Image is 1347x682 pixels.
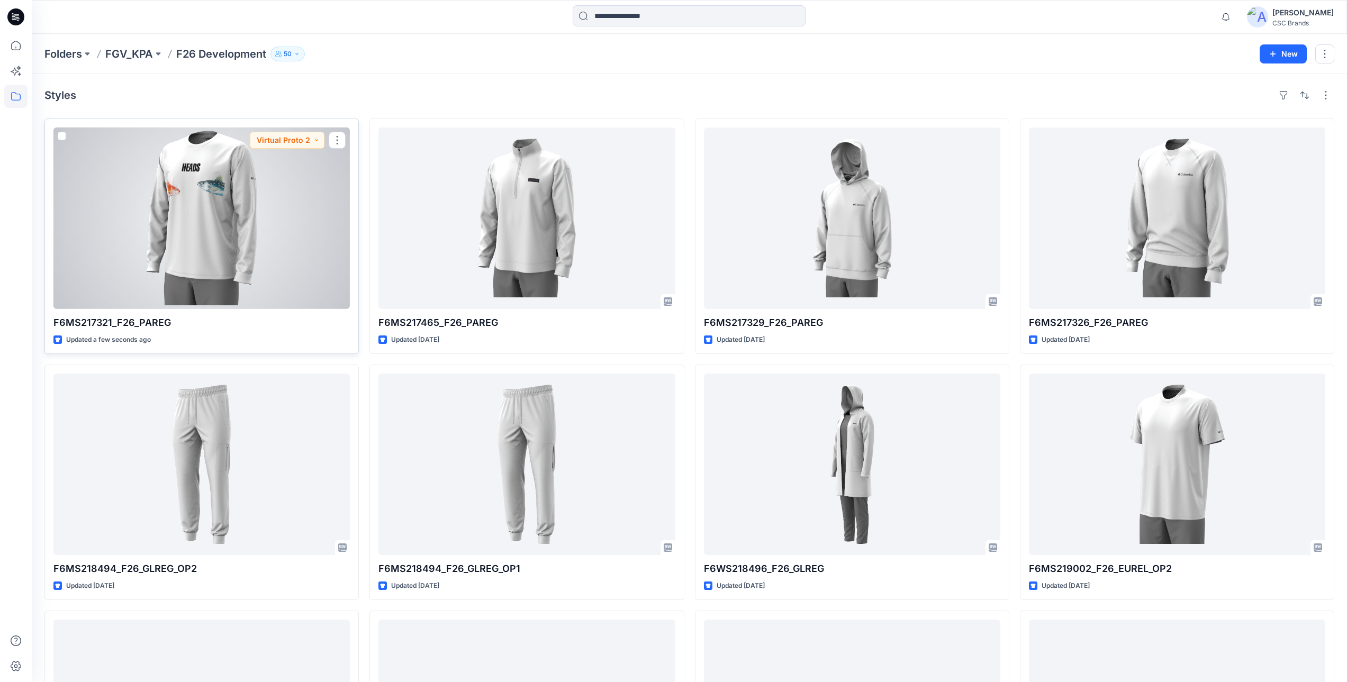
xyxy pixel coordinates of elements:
[378,374,675,555] a: F6MS218494_F26_GLREG_OP1
[105,47,153,61] a: FGV_KPA
[66,580,114,592] p: Updated [DATE]
[378,315,675,330] p: F6MS217465_F26_PAREG
[44,47,82,61] a: Folders
[391,580,439,592] p: Updated [DATE]
[270,47,305,61] button: 50
[1042,580,1090,592] p: Updated [DATE]
[378,561,675,576] p: F6MS218494_F26_GLREG_OP1
[1247,6,1268,28] img: avatar
[1272,19,1334,27] div: CSC Brands
[1042,334,1090,345] p: Updated [DATE]
[53,315,350,330] p: F6MS217321_F26_PAREG
[704,374,1000,555] a: F6WS218496_F26_GLREG
[717,580,765,592] p: Updated [DATE]
[1272,6,1334,19] div: [PERSON_NAME]
[1029,315,1325,330] p: F6MS217326_F26_PAREG
[1029,374,1325,555] a: F6MS219002_F26_EUREL_OP2
[53,374,350,555] a: F6MS218494_F26_GLREG_OP2
[176,47,266,61] p: F26 Development
[53,561,350,576] p: F6MS218494_F26_GLREG_OP2
[1029,561,1325,576] p: F6MS219002_F26_EUREL_OP2
[1260,44,1307,63] button: New
[704,561,1000,576] p: F6WS218496_F26_GLREG
[391,334,439,345] p: Updated [DATE]
[284,48,292,60] p: 50
[1029,128,1325,309] a: F6MS217326_F26_PAREG
[53,128,350,309] a: F6MS217321_F26_PAREG
[378,128,675,309] a: F6MS217465_F26_PAREG
[704,315,1000,330] p: F6MS217329_F26_PAREG
[717,334,765,345] p: Updated [DATE]
[704,128,1000,309] a: F6MS217329_F26_PAREG
[66,334,151,345] p: Updated a few seconds ago
[44,89,76,102] h4: Styles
